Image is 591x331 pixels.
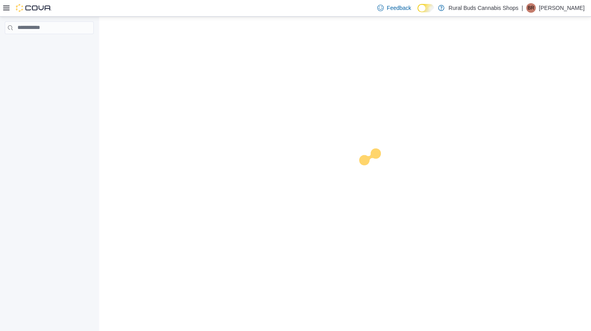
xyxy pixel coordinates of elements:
p: [PERSON_NAME] [539,3,585,13]
p: Rural Buds Cannabis Shops [448,3,518,13]
nav: Complex example [5,36,94,55]
span: Feedback [387,4,411,12]
img: Cova [16,4,52,12]
p: | [521,3,523,13]
div: Breanna Reitmeier [526,3,536,13]
span: BR [528,3,535,13]
img: cova-loader [345,142,405,202]
input: Dark Mode [417,4,434,12]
